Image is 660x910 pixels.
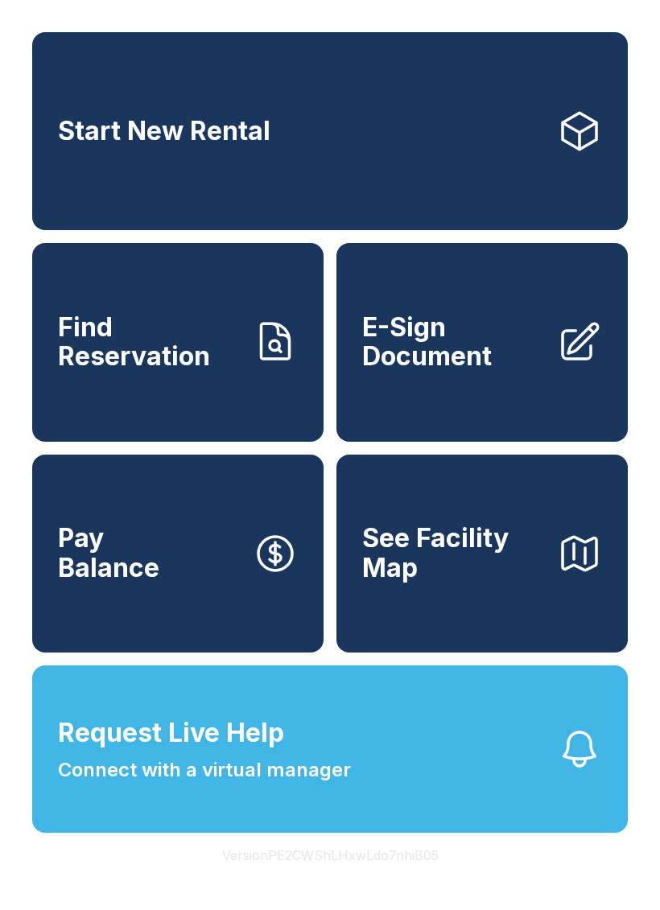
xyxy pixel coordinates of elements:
button: See Facility Map [336,455,628,653]
a: Start New Rental [32,32,628,230]
a: E-Sign Document [336,243,628,441]
button: Request Live HelpConnect with a virtual manager [32,665,628,833]
span: See Facility Map [362,524,544,583]
a: Find Reservation [32,243,324,441]
span: Start New Rental [58,117,270,146]
span: Find Reservation [58,313,240,372]
button: VersionPE2CWShLHxwLdo7nhiB05 [209,833,452,878]
span: E-Sign Document [362,313,544,372]
span: Connect with a virtual manager [58,756,351,784]
span: Request Live Help [58,714,284,752]
a: PayBalance [32,455,324,653]
span: Pay Balance [58,524,159,583]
